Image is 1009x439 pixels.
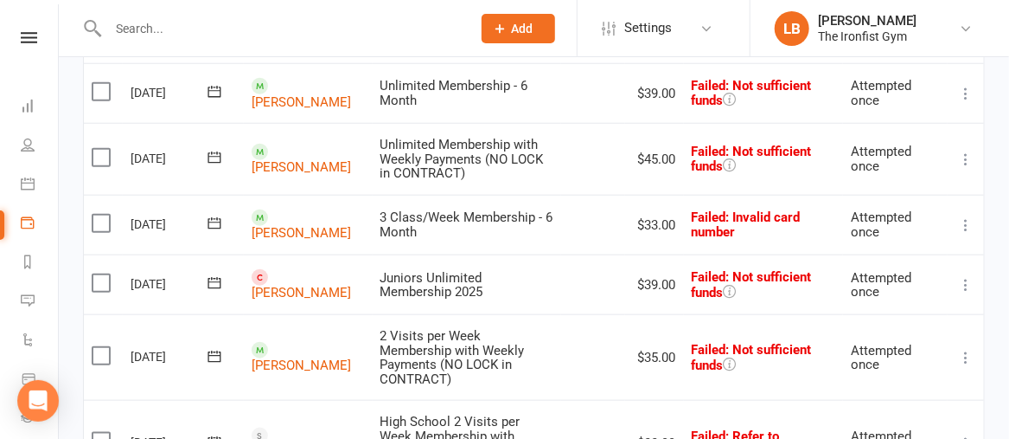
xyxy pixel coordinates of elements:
[818,29,916,44] div: The Ironfist Gym
[851,78,911,108] span: Attempted once
[625,63,684,123] td: $39.00
[21,88,60,127] a: Dashboard
[692,342,812,373] span: Failed
[625,123,684,195] td: $45.00
[692,210,801,240] span: Failed
[625,195,684,255] td: $33.00
[380,78,528,108] span: Unlimited Membership - 6 Month
[775,11,809,46] div: LB
[625,255,684,314] td: $39.00
[131,210,210,237] div: [DATE]
[17,380,59,422] div: Open Intercom Messenger
[512,22,533,36] span: Add
[131,270,210,297] div: [DATE]
[482,14,555,43] button: Add
[851,343,911,373] span: Attempted once
[21,127,60,166] a: People
[21,205,60,244] a: Payments
[252,94,351,110] a: [PERSON_NAME]
[131,79,210,106] div: [DATE]
[692,269,812,300] span: Failed
[252,358,351,374] a: [PERSON_NAME]
[692,210,801,240] span: : Invalid card number
[851,144,911,174] span: Attempted once
[131,145,210,171] div: [DATE]
[692,342,812,373] span: : Not sufficient funds
[818,13,916,29] div: [PERSON_NAME]
[380,270,483,300] span: Juniors Unlimited Membership 2025
[252,160,351,176] a: [PERSON_NAME]
[692,144,812,175] span: : Not sufficient funds
[692,78,812,109] span: Failed
[252,286,351,301] a: [PERSON_NAME]
[131,343,210,370] div: [DATE]
[21,244,60,283] a: Reports
[103,16,459,41] input: Search...
[380,137,544,181] span: Unlimited Membership with Weekly Payments (NO LOCK in CONTRACT)
[692,78,812,109] span: : Not sufficient funds
[380,328,525,387] span: 2 Visits per Week Membership with Weekly Payments (NO LOCK in CONTRACT)
[21,166,60,205] a: Calendar
[380,210,553,240] span: 3 Class/Week Membership - 6 Month
[851,210,911,240] span: Attempted once
[692,144,812,175] span: Failed
[851,270,911,300] span: Attempted once
[624,9,672,48] span: Settings
[625,314,684,400] td: $35.00
[252,225,351,241] a: [PERSON_NAME]
[692,269,812,300] span: : Not sufficient funds
[21,361,60,400] a: Product Sales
